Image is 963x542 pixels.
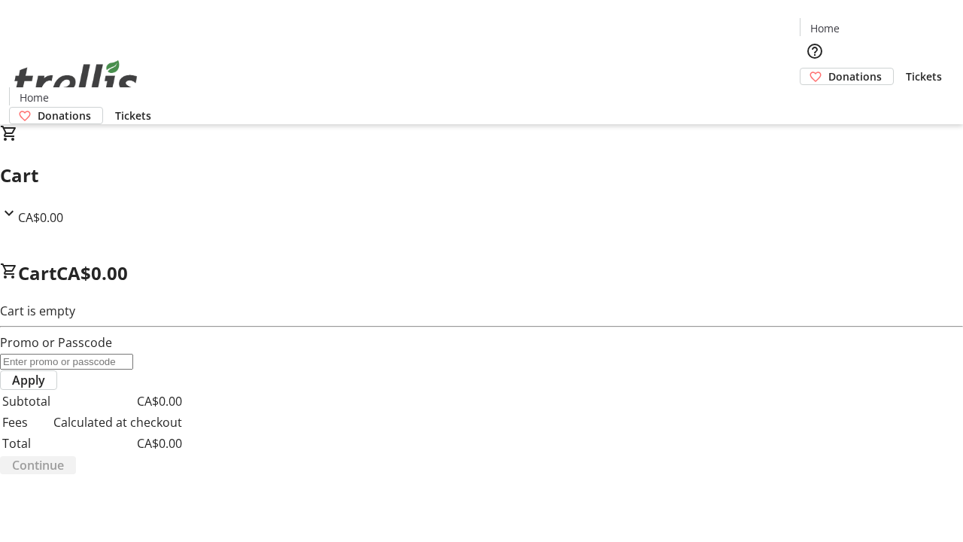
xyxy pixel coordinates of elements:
a: Tickets [103,108,163,123]
a: Home [10,90,58,105]
a: Home [800,20,849,36]
td: CA$0.00 [53,434,183,453]
span: Apply [12,371,45,389]
td: Calculated at checkout [53,413,183,432]
td: Fees [2,413,51,432]
span: Donations [38,108,91,123]
td: CA$0.00 [53,391,183,411]
td: Subtotal [2,391,51,411]
button: Cart [800,85,830,115]
span: CA$0.00 [18,209,63,226]
a: Donations [9,107,103,124]
span: CA$0.00 [56,260,128,285]
img: Orient E2E Organization eZL6tGAG7r's Logo [9,44,143,119]
span: Tickets [115,108,151,123]
a: Tickets [894,69,954,84]
button: Help [800,36,830,66]
span: Home [810,20,840,36]
span: Tickets [906,69,942,84]
span: Home [20,90,49,105]
a: Donations [800,68,894,85]
span: Donations [828,69,882,84]
td: Total [2,434,51,453]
